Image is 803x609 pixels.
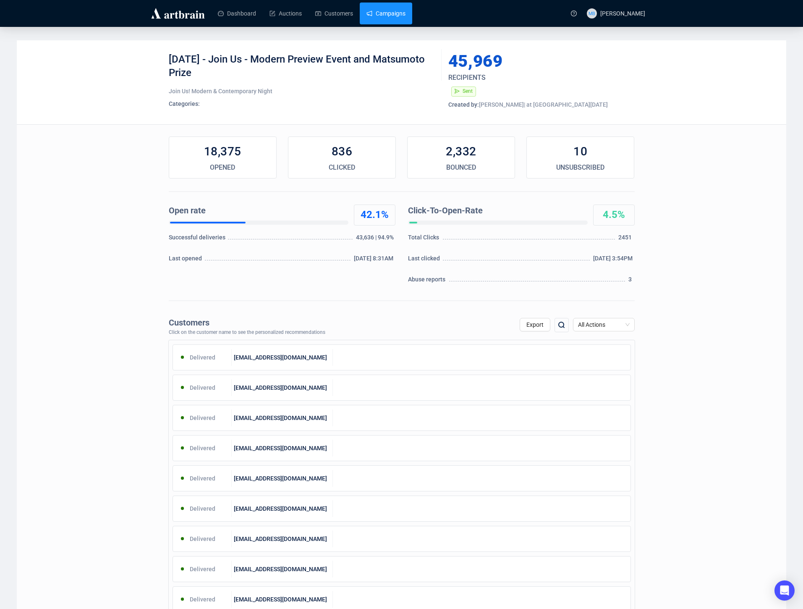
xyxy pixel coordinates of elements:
[232,500,333,517] div: [EMAIL_ADDRESS][DOMAIN_NAME]
[356,233,395,246] div: 43,636 | 94.9%
[774,580,795,601] div: Open Intercom Messenger
[169,233,227,246] div: Successful deliveries
[169,318,325,328] div: Customers
[169,100,200,107] span: Categories:
[173,379,232,396] div: Delivered
[594,208,634,222] div: 4.5%
[173,349,232,366] div: Delivered
[288,163,395,173] div: CLICKED
[173,409,232,426] div: Delivered
[408,163,515,173] div: BOUNCED
[448,53,595,70] div: 45,969
[448,101,479,108] span: Created by:
[232,530,333,547] div: [EMAIL_ADDRESS][DOMAIN_NAME]
[448,73,603,83] div: RECIPIENTS
[232,440,333,457] div: [EMAIL_ADDRESS][DOMAIN_NAME]
[408,254,442,267] div: Last clicked
[366,3,405,24] a: Campaigns
[628,275,634,288] div: 3
[455,89,460,94] span: send
[589,10,595,17] span: MB
[169,163,276,173] div: OPENED
[232,591,333,608] div: [EMAIL_ADDRESS][DOMAIN_NAME]
[408,143,515,160] div: 2,332
[527,143,634,160] div: 10
[408,205,584,217] div: Click-To-Open-Rate
[463,88,473,94] span: Sent
[169,330,325,336] div: Click on the customer name to see the personalized recommendations
[232,379,333,396] div: [EMAIL_ADDRESS][DOMAIN_NAME]
[520,318,550,331] button: Export
[169,143,276,160] div: 18,375
[269,3,302,24] a: Auctions
[232,470,333,487] div: [EMAIL_ADDRESS][DOMAIN_NAME]
[232,409,333,426] div: [EMAIL_ADDRESS][DOMAIN_NAME]
[173,591,232,608] div: Delivered
[315,3,353,24] a: Customers
[618,233,634,246] div: 2451
[288,143,395,160] div: 836
[600,10,645,17] span: [PERSON_NAME]
[526,321,544,328] span: Export
[218,3,256,24] a: Dashboard
[173,561,232,577] div: Delivered
[408,275,448,288] div: Abuse reports
[169,87,435,95] div: Join Us! Modern & Contemporary Night
[169,254,204,267] div: Last opened
[169,205,345,217] div: Open rate
[408,233,442,246] div: Total Clicks
[578,318,630,331] span: All Actions
[354,208,395,222] div: 42.1%
[232,561,333,577] div: [EMAIL_ADDRESS][DOMAIN_NAME]
[232,349,333,366] div: [EMAIL_ADDRESS][DOMAIN_NAME]
[593,254,635,267] div: [DATE] 3:54PM
[571,10,577,16] span: question-circle
[150,7,206,20] img: logo
[354,254,395,267] div: [DATE] 8:31AM
[173,500,232,517] div: Delivered
[557,320,567,330] img: search.png
[527,163,634,173] div: UNSUBSCRIBED
[173,530,232,547] div: Delivered
[173,470,232,487] div: Delivered
[173,440,232,457] div: Delivered
[169,53,435,78] div: [DATE] - Join Us - Modern Preview Event and Matsumoto Prize
[448,100,635,109] div: [PERSON_NAME] | at [GEOGRAPHIC_DATA][DATE]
